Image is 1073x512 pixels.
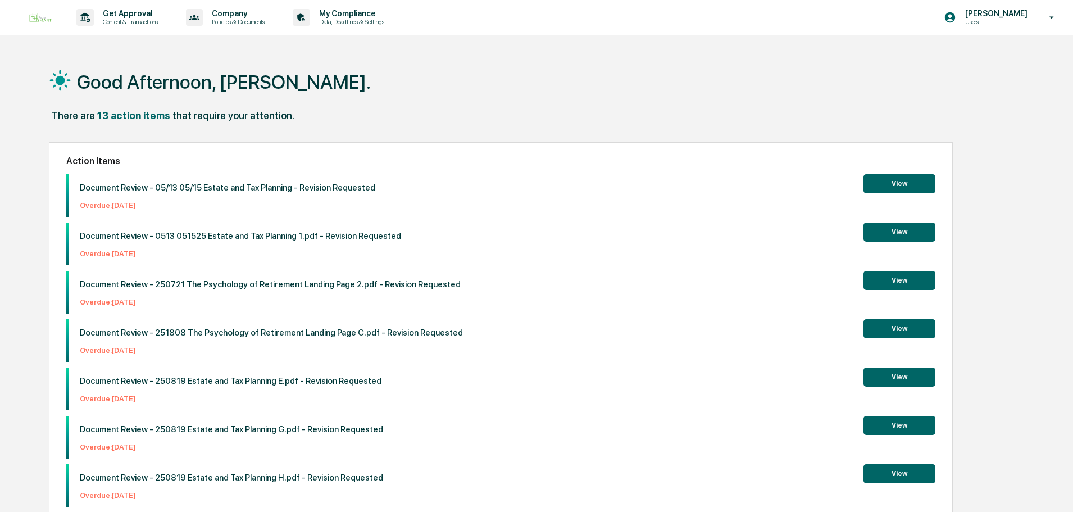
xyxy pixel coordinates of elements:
p: My Compliance [310,9,390,18]
h1: Good Afternoon, [PERSON_NAME]. [77,71,371,93]
p: Overdue: [DATE] [80,298,461,306]
button: View [863,319,935,338]
a: View [863,371,935,382]
a: View [863,178,935,188]
p: Overdue: [DATE] [80,346,463,355]
a: View [863,274,935,285]
p: Overdue: [DATE] [80,491,383,500]
p: Policies & Documents [203,18,270,26]
p: Document Review - 0513 051525 Estate and Tax Planning 1.pdf - Revision Requested [80,231,401,241]
p: Document Review - 250819 Estate and Tax Planning H.pdf - Revision Requested [80,473,383,483]
button: View [863,368,935,387]
p: Overdue: [DATE] [80,250,401,258]
button: View [863,464,935,483]
a: View [863,419,935,430]
p: Get Approval [94,9,163,18]
a: View [863,468,935,478]
div: 13 action items [97,110,170,121]
p: Document Review - 250819 Estate and Tax Planning G.pdf - Revision Requested [80,424,383,434]
div: that require your attention. [172,110,294,121]
button: View [863,223,935,242]
p: Users [956,18,1033,26]
a: View [863,323,935,333]
p: Document Review - 250819 Estate and Tax Planning E.pdf - Revision Requested [80,376,381,386]
button: View [863,271,935,290]
p: Overdue: [DATE] [80,201,375,210]
p: Company [203,9,270,18]
p: Content & Transactions [94,18,163,26]
div: There are [51,110,95,121]
p: Overdue: [DATE] [80,443,383,451]
p: [PERSON_NAME] [956,9,1033,18]
a: View [863,226,935,237]
p: Data, Deadlines & Settings [310,18,390,26]
h2: Action Items [66,156,935,166]
p: Overdue: [DATE] [80,395,381,403]
p: Document Review - 05/13 05/15 Estate and Tax Planning - Revision Requested [80,183,375,193]
img: logo [27,11,54,24]
button: View [863,174,935,193]
p: Document Review - 250721 The Psychology of Retirement Landing Page 2.pdf - Revision Requested [80,279,461,289]
button: View [863,416,935,435]
p: Document Review - 251808 The Psychology of Retirement Landing Page C.pdf - Revision Requested [80,328,463,338]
